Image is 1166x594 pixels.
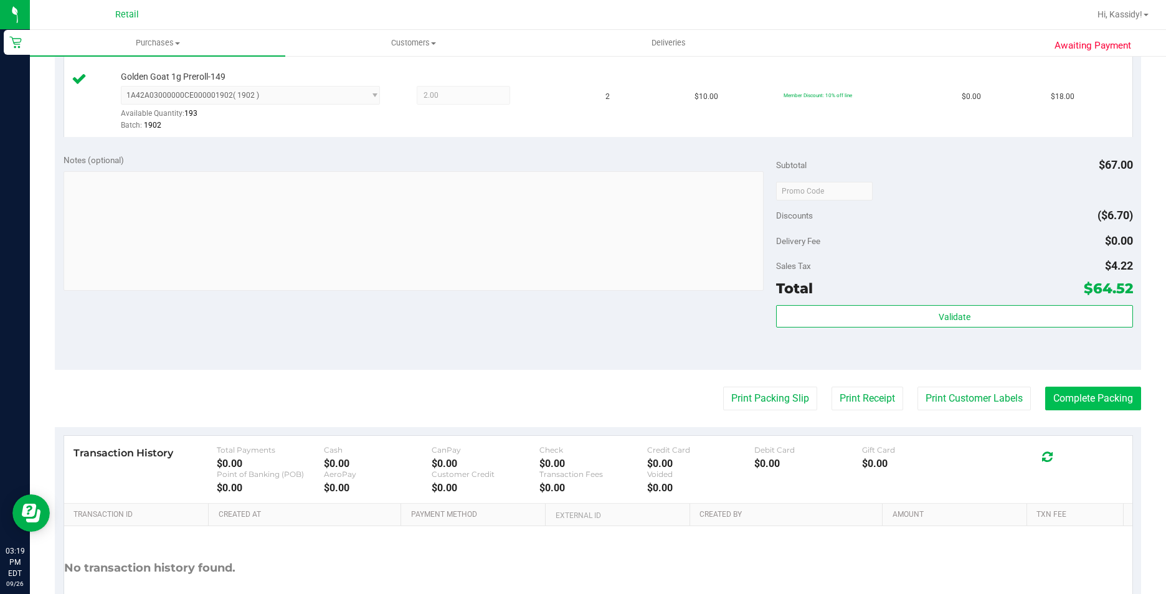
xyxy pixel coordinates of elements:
[939,312,970,322] span: Validate
[545,504,690,526] th: External ID
[862,445,970,455] div: Gift Card
[121,121,142,130] span: Batch:
[115,9,139,20] span: Retail
[432,482,539,494] div: $0.00
[121,105,394,129] div: Available Quantity:
[64,155,124,165] span: Notes (optional)
[1051,91,1074,103] span: $18.00
[776,236,820,246] span: Delivery Fee
[324,458,432,469] div: $0.00
[73,510,204,520] a: Transaction ID
[962,91,981,103] span: $0.00
[9,36,22,49] inline-svg: Retail
[776,160,807,170] span: Subtotal
[1105,234,1133,247] span: $0.00
[6,545,24,579] p: 03:19 PM EDT
[217,445,325,455] div: Total Payments
[776,182,873,200] input: Promo Code
[699,510,877,520] a: Created By
[12,494,50,532] iframe: Resource center
[1105,259,1133,272] span: $4.22
[1097,9,1142,19] span: Hi, Kassidy!
[217,458,325,469] div: $0.00
[917,387,1031,410] button: Print Customer Labels
[30,30,285,56] a: Purchases
[219,510,396,520] a: Created At
[30,37,285,49] span: Purchases
[432,445,539,455] div: CanPay
[862,458,970,469] div: $0.00
[1097,209,1133,222] span: ($6.70)
[754,458,862,469] div: $0.00
[776,280,813,297] span: Total
[784,92,852,98] span: Member Discount: 10% off line
[324,445,432,455] div: Cash
[541,30,797,56] a: Deliveries
[285,30,541,56] a: Customers
[1036,510,1118,520] a: Txn Fee
[723,387,817,410] button: Print Packing Slip
[832,387,903,410] button: Print Receipt
[184,109,197,118] span: 193
[286,37,540,49] span: Customers
[694,91,718,103] span: $10.00
[6,579,24,588] p: 09/26
[776,204,813,227] span: Discounts
[217,482,325,494] div: $0.00
[1045,387,1141,410] button: Complete Packing
[647,458,755,469] div: $0.00
[411,510,541,520] a: Payment Method
[324,482,432,494] div: $0.00
[432,469,539,479] div: Customer Credit
[776,305,1132,328] button: Validate
[776,261,811,271] span: Sales Tax
[893,510,1022,520] a: Amount
[539,458,647,469] div: $0.00
[1099,158,1133,171] span: $67.00
[539,469,647,479] div: Transaction Fees
[635,37,703,49] span: Deliveries
[754,445,862,455] div: Debit Card
[144,121,161,130] span: 1902
[647,469,755,479] div: Voided
[324,469,432,479] div: AeroPay
[647,482,755,494] div: $0.00
[432,458,539,469] div: $0.00
[121,71,225,83] span: Golden Goat 1g Preroll-149
[605,91,610,103] span: 2
[217,469,325,479] div: Point of Banking (POB)
[539,445,647,455] div: Check
[647,445,755,455] div: Credit Card
[1084,280,1133,297] span: $64.52
[539,482,647,494] div: $0.00
[1055,39,1131,53] span: Awaiting Payment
